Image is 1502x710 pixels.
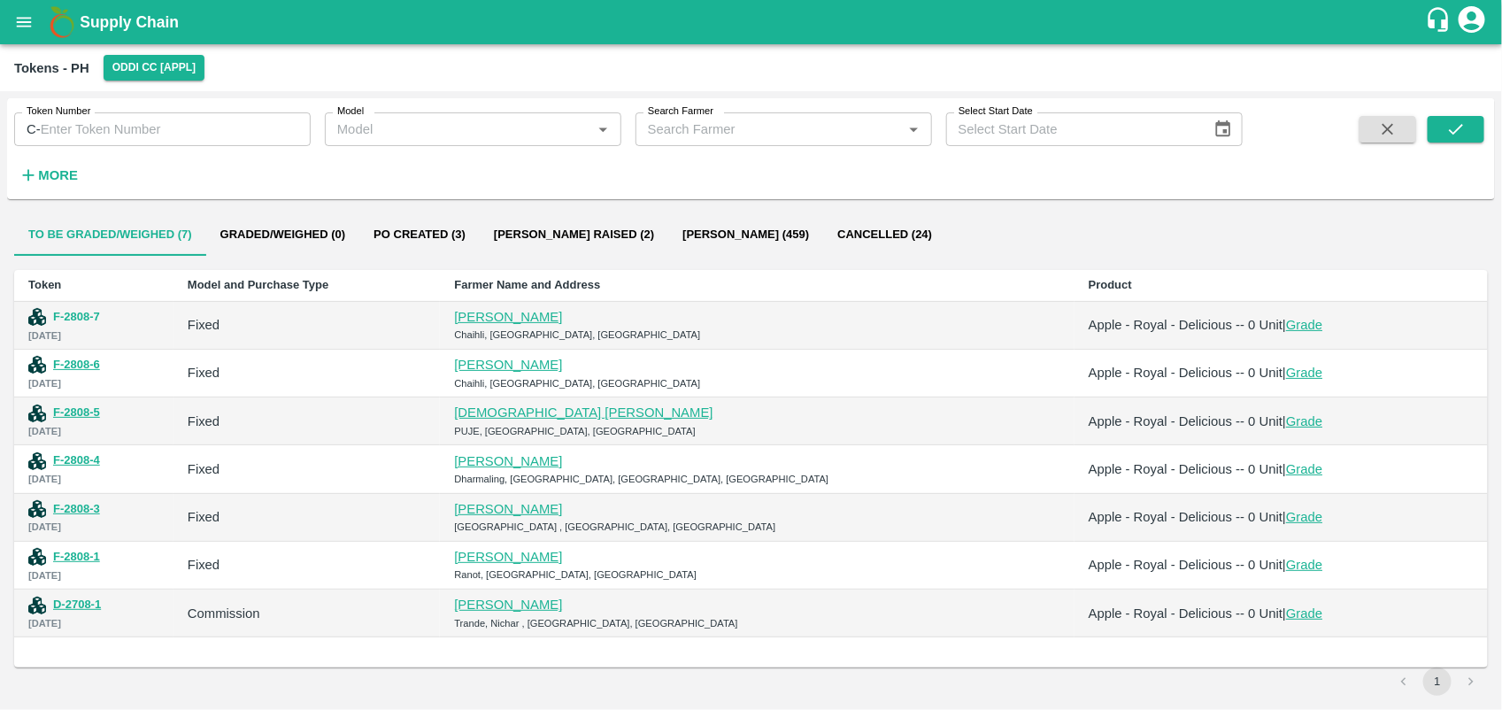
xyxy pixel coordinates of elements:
[188,507,427,527] div: Fixed
[53,451,100,471] button: F-2808-4
[454,358,562,372] a: [PERSON_NAME]
[454,278,600,291] b: Farmer Name and Address
[28,356,46,374] img: tokensIcon
[14,213,206,256] button: To be Graded/Weighed (7)
[1286,414,1322,428] a: Grade
[53,499,100,520] button: F-2808-3
[188,363,427,382] div: Fixed
[1286,510,1322,524] a: Grade
[454,454,562,468] a: [PERSON_NAME]
[44,4,80,40] img: logo
[454,471,1059,487] div: Dharmaling, [GEOGRAPHIC_DATA], [GEOGRAPHIC_DATA], [GEOGRAPHIC_DATA]
[668,213,823,256] button: [PERSON_NAME] (459)
[1286,606,1322,621] a: Grade
[330,118,587,141] input: Model
[41,112,311,146] input: Enter Token Number
[1387,668,1488,696] nav: pagination navigation
[53,547,100,567] button: F-2808-1
[28,500,46,518] img: tokensIcon
[454,550,562,564] a: [PERSON_NAME]
[454,405,712,420] a: [DEMOGRAPHIC_DATA] [PERSON_NAME]
[454,375,1059,391] div: Chaihli, [GEOGRAPHIC_DATA], [GEOGRAPHIC_DATA]
[823,213,946,256] button: Cancelled (24)
[104,55,205,81] button: Select DC
[1282,510,1286,524] span: |
[80,10,1425,35] a: Supply Chain
[1282,558,1286,572] span: |
[28,405,46,422] img: tokensIcon
[1089,606,1282,621] span: Apple - Royal - Delicious -- 0 Unit
[53,403,100,423] button: F-2808-5
[28,618,61,629] b: [DATE]
[1282,462,1286,476] span: |
[1286,366,1322,380] a: Grade
[1089,558,1282,572] span: Apple - Royal - Delicious -- 0 Unit
[454,310,562,324] a: [PERSON_NAME]
[1423,668,1452,696] button: page 1
[28,597,46,614] img: tokensIcon
[53,307,100,328] button: F-2808-7
[80,13,179,31] b: Supply Chain
[53,355,100,375] button: F-2808-6
[1425,6,1456,38] div: customer-support
[28,426,61,436] b: [DATE]
[359,213,480,256] button: Po Created (3)
[38,168,78,182] strong: More
[454,598,562,612] a: [PERSON_NAME]
[28,452,46,470] img: tokensIcon
[53,595,101,615] button: D-2708-1
[1089,462,1282,476] span: Apple - Royal - Delicious -- 0 Unit
[591,118,614,141] button: Open
[337,104,364,119] label: Model
[28,330,61,341] b: [DATE]
[1282,318,1286,332] span: |
[206,213,360,256] button: Graded/Weighed (0)
[188,412,427,431] div: Fixed
[1206,112,1240,146] button: Choose date
[454,423,1059,439] div: PUJE, [GEOGRAPHIC_DATA], [GEOGRAPHIC_DATA]
[641,118,897,141] input: Search Farmer
[28,521,61,532] b: [DATE]
[454,567,1059,583] div: Ranot, [GEOGRAPHIC_DATA], [GEOGRAPHIC_DATA]
[28,308,46,326] img: tokensIcon
[648,104,713,119] label: Search Farmer
[28,278,61,291] b: Token
[28,474,61,484] b: [DATE]
[1089,510,1282,524] span: Apple - Royal - Delicious -- 0 Unit
[454,519,1059,535] div: [GEOGRAPHIC_DATA] , [GEOGRAPHIC_DATA], [GEOGRAPHIC_DATA]
[28,548,46,566] img: tokensIcon
[14,57,89,80] div: Tokens - PH
[14,112,311,146] div: C-
[454,615,1059,631] div: Trande, Nichar , [GEOGRAPHIC_DATA], [GEOGRAPHIC_DATA]
[14,160,82,190] button: More
[1089,366,1282,380] span: Apple - Royal - Delicious -- 0 Unit
[28,570,61,581] b: [DATE]
[4,2,44,42] button: open drawer
[454,327,1059,343] div: Chaihli, [GEOGRAPHIC_DATA], [GEOGRAPHIC_DATA]
[188,315,427,335] div: Fixed
[188,459,427,479] div: Fixed
[959,104,1033,119] label: Select Start Date
[454,502,562,516] a: [PERSON_NAME]
[1089,414,1282,428] span: Apple - Royal - Delicious -- 0 Unit
[188,555,427,575] div: Fixed
[27,104,90,119] label: Token Number
[188,604,427,623] div: Commission
[1286,462,1322,476] a: Grade
[1282,414,1286,428] span: |
[28,378,61,389] b: [DATE]
[902,118,925,141] button: Open
[1282,606,1286,621] span: |
[1286,558,1322,572] a: Grade
[1456,4,1488,41] div: account of current user
[946,112,1200,146] input: Select Start Date
[1286,318,1322,332] a: Grade
[480,213,668,256] button: [PERSON_NAME] Raised (2)
[1282,366,1286,380] span: |
[1089,278,1132,291] b: Product
[1089,318,1282,332] span: Apple - Royal - Delicious -- 0 Unit
[188,278,328,291] b: Model and Purchase Type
